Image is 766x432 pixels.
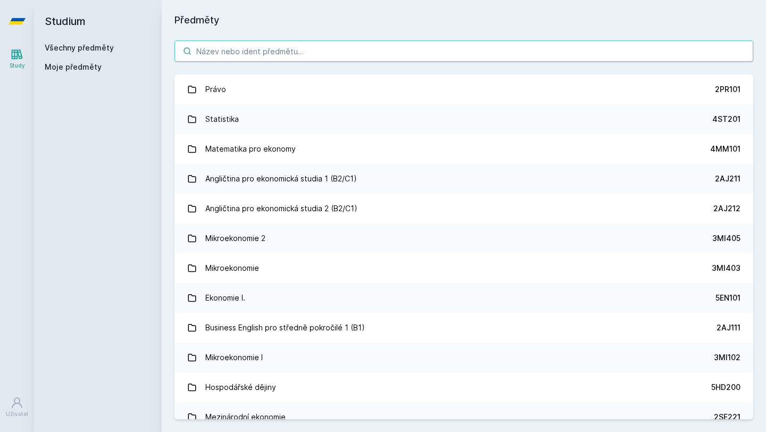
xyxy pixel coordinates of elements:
[205,79,226,100] div: Právo
[174,343,753,372] a: Mikroekonomie I 3MI102
[174,104,753,134] a: Statistika 4ST201
[10,62,25,70] div: Study
[715,293,740,303] div: 5EN101
[205,198,357,219] div: Angličtina pro ekonomická studia 2 (B2/C1)
[717,322,740,333] div: 2AJ111
[174,74,753,104] a: Právo 2PR101
[205,138,296,160] div: Matematika pro ekonomy
[715,173,740,184] div: 2AJ211
[205,287,245,309] div: Ekonomie I.
[174,223,753,253] a: Mikroekonomie 2 3MI405
[2,43,32,75] a: Study
[713,203,740,214] div: 2AJ212
[174,283,753,313] a: Ekonomie I. 5EN101
[712,233,740,244] div: 3MI405
[714,352,740,363] div: 3MI102
[174,40,753,62] input: Název nebo ident předmětu…
[205,377,276,398] div: Hospodářské dějiny
[205,168,357,189] div: Angličtina pro ekonomická studia 1 (B2/C1)
[205,347,263,368] div: Mikroekonomie I
[174,372,753,402] a: Hospodářské dějiny 5HD200
[174,253,753,283] a: Mikroekonomie 3MI403
[174,194,753,223] a: Angličtina pro ekonomická studia 2 (B2/C1) 2AJ212
[205,109,239,130] div: Statistika
[205,317,365,338] div: Business English pro středně pokročilé 1 (B1)
[205,406,286,428] div: Mezinárodní ekonomie
[174,313,753,343] a: Business English pro středně pokročilé 1 (B1) 2AJ111
[205,257,259,279] div: Mikroekonomie
[712,263,740,273] div: 3MI403
[711,382,740,393] div: 5HD200
[715,84,740,95] div: 2PR101
[2,391,32,423] a: Uživatel
[6,410,28,418] div: Uživatel
[45,43,114,52] a: Všechny předměty
[174,164,753,194] a: Angličtina pro ekonomická studia 1 (B2/C1) 2AJ211
[174,402,753,432] a: Mezinárodní ekonomie 2SE221
[45,62,102,72] span: Moje předměty
[712,114,740,124] div: 4ST201
[205,228,265,249] div: Mikroekonomie 2
[710,144,740,154] div: 4MM101
[174,134,753,164] a: Matematika pro ekonomy 4MM101
[714,412,740,422] div: 2SE221
[174,13,753,28] h1: Předměty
